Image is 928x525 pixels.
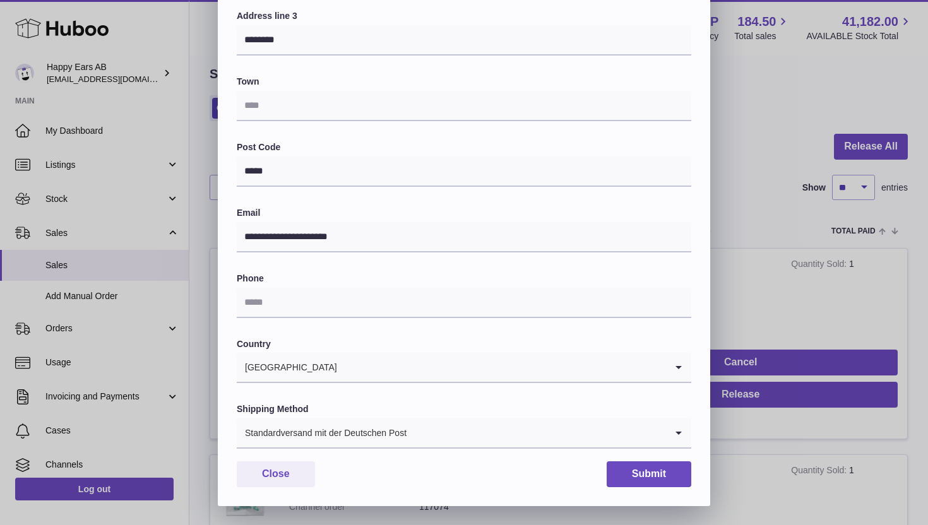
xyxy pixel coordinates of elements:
[237,353,691,383] div: Search for option
[237,273,691,285] label: Phone
[237,76,691,88] label: Town
[607,461,691,487] button: Submit
[237,141,691,153] label: Post Code
[338,353,666,382] input: Search for option
[237,418,691,449] div: Search for option
[237,418,407,447] span: Standardversand mit der Deutschen Post
[237,338,691,350] label: Country
[407,418,666,447] input: Search for option
[237,10,691,22] label: Address line 3
[237,403,691,415] label: Shipping Method
[237,461,315,487] button: Close
[237,207,691,219] label: Email
[237,353,338,382] span: [GEOGRAPHIC_DATA]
